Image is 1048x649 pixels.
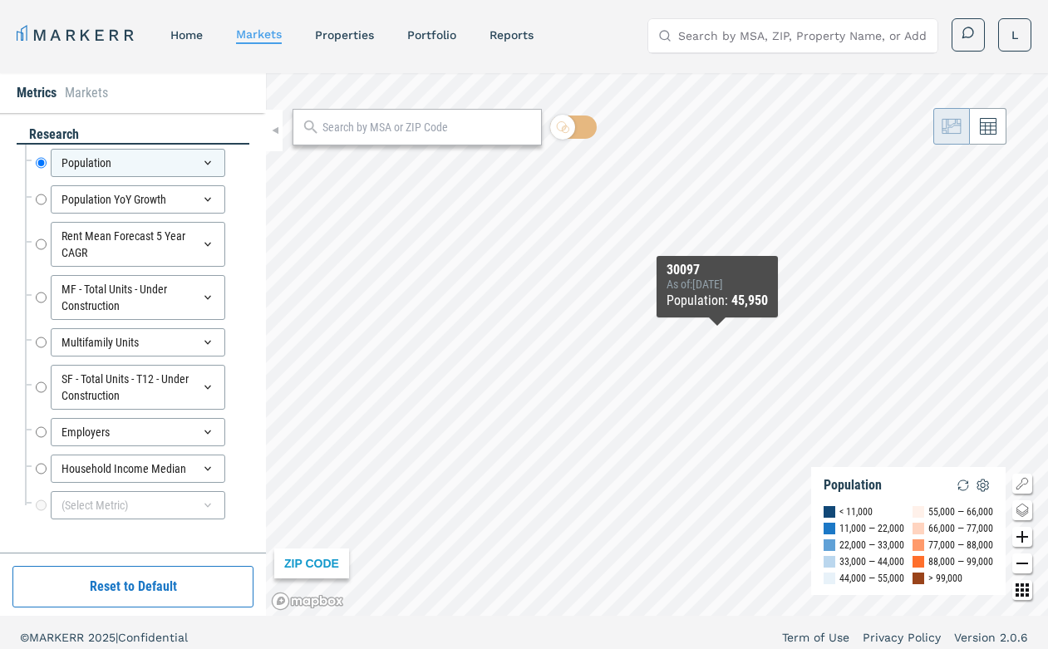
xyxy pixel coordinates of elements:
[266,73,1048,616] canvas: Map
[1012,553,1032,573] button: Zoom out map button
[667,263,768,311] div: Map Tooltip Content
[236,27,282,41] a: markets
[839,570,904,587] div: 44,000 — 55,000
[490,28,534,42] a: reports
[973,475,993,495] img: Settings
[731,293,768,308] b: 45,950
[928,553,993,570] div: 88,000 — 99,000
[928,520,993,537] div: 66,000 — 77,000
[954,629,1028,646] a: Version 2.0.6
[20,631,29,644] span: ©
[29,631,88,644] span: MARKERR
[1011,27,1018,43] span: L
[65,83,108,103] li: Markets
[17,125,249,145] div: research
[274,548,349,578] div: ZIP CODE
[678,19,927,52] input: Search by MSA, ZIP, Property Name, or Address
[839,520,904,537] div: 11,000 — 22,000
[667,291,768,311] div: Population :
[12,566,253,607] button: Reset to Default
[88,631,118,644] span: 2025 |
[51,275,225,320] div: MF - Total Units - Under Construction
[839,553,904,570] div: 33,000 — 44,000
[824,477,882,494] div: Population
[51,328,225,356] div: Multifamily Units
[1012,527,1032,547] button: Zoom in map button
[51,185,225,214] div: Population YoY Growth
[667,278,768,291] div: As of : [DATE]
[928,504,993,520] div: 55,000 — 66,000
[170,28,203,42] a: home
[953,475,973,495] img: Reload Legend
[928,537,993,553] div: 77,000 — 88,000
[51,418,225,446] div: Employers
[667,263,768,278] div: 30097
[322,119,533,136] input: Search by MSA or ZIP Code
[863,629,941,646] a: Privacy Policy
[998,18,1031,52] button: L
[782,629,849,646] a: Term of Use
[51,149,225,177] div: Population
[839,504,873,520] div: < 11,000
[51,455,225,483] div: Household Income Median
[118,631,188,644] span: Confidential
[1012,474,1032,494] button: Show/Hide Legend Map Button
[51,491,225,519] div: (Select Metric)
[51,365,225,410] div: SF - Total Units - T12 - Under Construction
[1012,580,1032,600] button: Other options map button
[51,222,225,267] div: Rent Mean Forecast 5 Year CAGR
[17,23,137,47] a: MARKERR
[839,537,904,553] div: 22,000 — 33,000
[928,570,962,587] div: > 99,000
[315,28,374,42] a: properties
[17,83,57,103] li: Metrics
[407,28,456,42] a: Portfolio
[1012,500,1032,520] button: Change style map button
[271,592,344,611] a: Mapbox logo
